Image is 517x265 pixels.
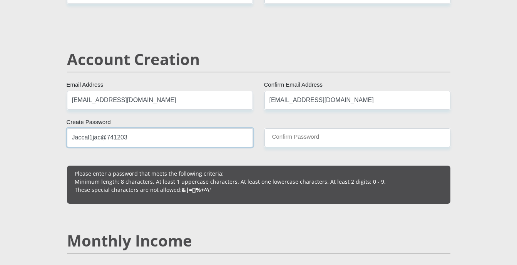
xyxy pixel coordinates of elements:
[67,231,450,250] h2: Monthly Income
[67,50,450,69] h2: Account Creation
[264,91,450,110] input: Confirm Email Address
[264,128,450,147] input: Confirm Password
[75,169,443,194] p: Please enter a password that meets the following criteria: Minimum length: 8 characters. At least...
[67,91,253,110] input: Email Address
[67,128,253,147] input: Create Password
[182,186,211,193] b: &|=[]%+^\'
